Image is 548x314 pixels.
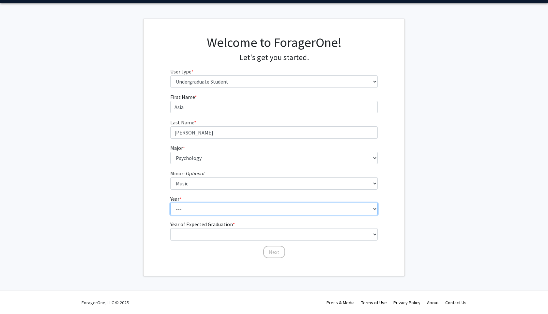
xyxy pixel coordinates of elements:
[427,300,439,306] a: About
[170,144,185,152] label: Major
[170,220,235,228] label: Year of Expected Graduation
[170,94,195,100] span: First Name
[183,170,205,177] i: - Optional
[170,169,205,177] label: Minor
[445,300,466,306] a: Contact Us
[393,300,420,306] a: Privacy Policy
[170,35,378,50] h1: Welcome to ForagerOne!
[170,195,181,203] label: Year
[263,246,285,258] button: Next
[170,53,378,62] h4: Let's get you started.
[5,285,28,309] iframe: Chat
[170,68,193,75] label: User type
[361,300,387,306] a: Terms of Use
[327,300,355,306] a: Press & Media
[170,119,194,126] span: Last Name
[82,291,129,314] div: ForagerOne, LLC © 2025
